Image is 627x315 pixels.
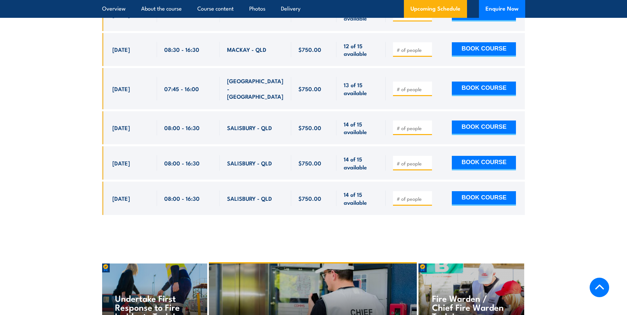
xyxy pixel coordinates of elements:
span: SALISBURY - QLD [227,11,272,18]
span: 08:00 - 16:30 [164,11,200,18]
span: 07:45 - 16:00 [164,85,199,92]
span: [DATE] [112,11,130,18]
span: 13 of 15 available [344,81,378,96]
span: SALISBURY - QLD [227,194,272,202]
span: $750.00 [298,159,321,167]
input: # of people [397,160,430,167]
button: BOOK COURSE [452,191,516,206]
span: $750.00 [298,194,321,202]
span: 12 of 15 available [344,42,378,57]
button: BOOK COURSE [452,42,516,57]
span: [DATE] [112,194,130,202]
span: [DATE] [112,159,130,167]
span: $750.00 [298,11,321,18]
span: 9 of 15 available [344,7,378,22]
button: BOOK COURSE [452,156,516,170]
span: $750.00 [298,46,321,53]
input: # of people [397,195,430,202]
span: [DATE] [112,46,130,53]
span: 14 of 15 available [344,191,378,206]
span: 08:00 - 16:30 [164,124,200,131]
span: [DATE] [112,124,130,131]
span: 08:30 - 16:30 [164,46,199,53]
span: $750.00 [298,124,321,131]
button: BOOK COURSE [452,121,516,135]
input: # of people [397,125,430,131]
span: MACKAY - QLD [227,46,266,53]
span: [DATE] [112,85,130,92]
span: 14 of 15 available [344,155,378,171]
button: BOOK COURSE [452,82,516,96]
span: 14 of 15 available [344,120,378,136]
input: # of people [397,86,430,92]
span: [GEOGRAPHIC_DATA] - [GEOGRAPHIC_DATA] [227,77,284,100]
input: # of people [397,47,430,53]
span: SALISBURY - QLD [227,159,272,167]
span: $750.00 [298,85,321,92]
span: SALISBURY - QLD [227,124,272,131]
span: 08:00 - 16:30 [164,194,200,202]
span: 08:00 - 16:30 [164,159,200,167]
